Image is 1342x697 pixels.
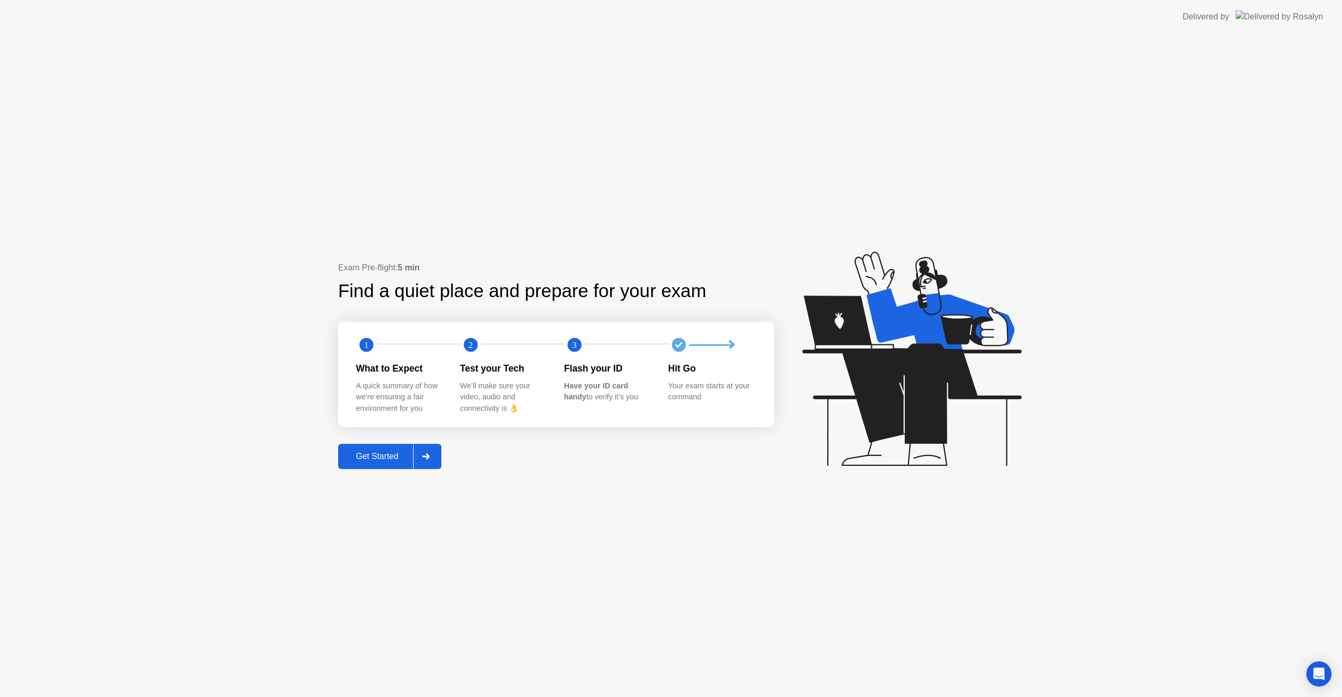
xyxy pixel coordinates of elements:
div: Your exam starts at your command [668,380,756,403]
div: to verify it’s you [564,380,652,403]
div: A quick summary of how we’re ensuring a fair environment for you [356,380,443,415]
img: Delivered by Rosalyn [1236,10,1323,23]
div: Test your Tech [460,362,548,375]
div: Flash your ID [564,362,652,375]
b: Have your ID card handy [564,382,628,401]
div: Find a quiet place and prepare for your exam [338,277,708,305]
button: Get Started [338,444,441,469]
div: Open Intercom Messenger [1306,661,1332,687]
b: 5 min [398,263,420,272]
div: Exam Pre-flight: [338,262,774,274]
div: What to Expect [356,362,443,375]
div: Delivered by [1183,10,1229,23]
text: 1 [364,340,369,350]
text: 3 [572,340,577,350]
div: Hit Go [668,362,756,375]
div: Get Started [341,452,413,461]
div: We’ll make sure your video, audio and connectivity is 👌 [460,380,548,415]
text: 2 [468,340,472,350]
